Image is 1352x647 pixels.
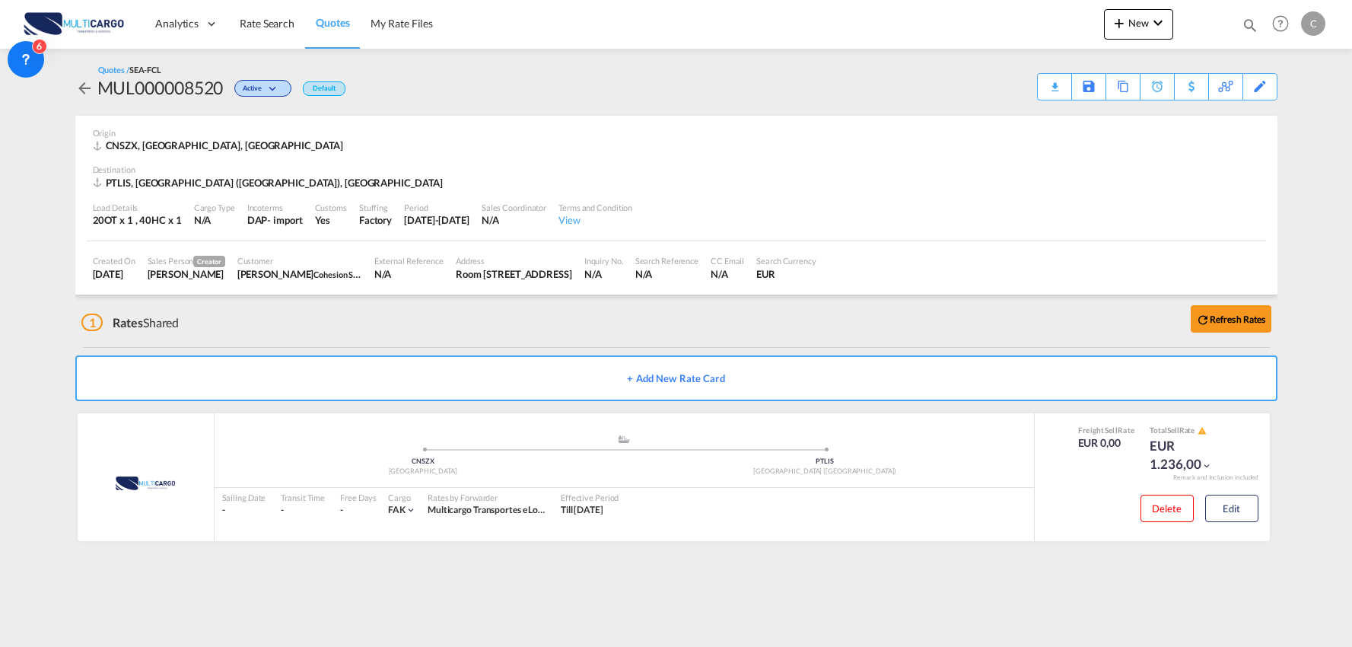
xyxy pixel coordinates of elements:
[1268,11,1293,37] span: Help
[756,267,816,281] div: EUR
[558,202,632,213] div: Terms and Condition
[243,84,265,98] span: Active
[374,267,444,281] div: N/A
[1301,11,1325,36] div: C
[1167,425,1179,435] span: Sell
[406,505,416,515] md-icon: icon-chevron-down
[371,17,433,30] span: My Rate Files
[1149,14,1167,32] md-icon: icon-chevron-down
[247,213,268,227] div: DAP
[75,79,94,97] md-icon: icon-arrow-left
[237,267,362,281] div: Helen Cui
[635,267,698,281] div: N/A
[313,268,514,280] span: Cohesion Supply Chain Management(ShenZhen)Co., Ltd.
[315,202,347,213] div: Customs
[222,467,625,476] div: [GEOGRAPHIC_DATA]
[93,176,447,190] div: PTLIS, Lisbon (Lisboa), Europe
[1140,495,1194,522] button: Delete
[558,213,632,227] div: View
[624,467,1026,476] div: [GEOGRAPHIC_DATA] ([GEOGRAPHIC_DATA])
[23,7,126,41] img: 82db67801a5411eeacfdbd8acfa81e61.png
[93,139,348,152] div: CNSZX, Shenzhen, Asia
[194,202,235,213] div: Cargo Type
[93,164,1260,175] div: Destination
[1078,435,1135,451] div: EUR 0,00
[388,492,416,503] div: Cargo
[482,202,546,213] div: Sales Coordinator
[584,255,623,266] div: Inquiry No.
[129,65,161,75] span: SEA-FCL
[1045,74,1064,88] div: Quote PDF is not available at this time
[624,457,1026,467] div: PTLIS
[1196,313,1210,327] md-icon: icon-refresh
[155,16,199,31] span: Analytics
[1205,495,1258,522] button: Edit
[561,504,603,515] span: Till [DATE]
[635,255,698,266] div: Search Reference
[148,255,225,267] div: Sales Person
[93,213,182,227] div: 20OT x 1 , 40HC x 1
[340,504,343,517] div: -
[1198,426,1207,435] md-icon: icon-alert
[223,75,295,100] div: Change Status Here
[1210,314,1266,325] b: Refresh Rates
[1110,14,1128,32] md-icon: icon-plus 400-fg
[711,255,744,266] div: CC Email
[1162,473,1270,482] div: Remark and Inclusion included
[1110,17,1167,29] span: New
[81,314,180,331] div: Shared
[75,355,1277,401] button: + Add New Rate Card
[240,17,294,30] span: Rate Search
[303,81,345,96] div: Default
[1045,76,1064,88] md-icon: icon-download
[1268,11,1301,38] div: Help
[388,504,406,515] span: FAK
[93,202,182,213] div: Load Details
[1105,425,1118,435] span: Sell
[711,267,744,281] div: N/A
[222,492,266,503] div: Sailing Date
[404,202,469,213] div: Period
[1150,425,1226,437] div: Total Rate
[482,213,546,227] div: N/A
[374,255,444,266] div: External Reference
[247,202,303,213] div: Incoterms
[316,16,349,29] span: Quotes
[281,492,325,503] div: Transit Time
[584,267,623,281] div: N/A
[95,464,196,502] img: MultiCargo
[93,127,1260,139] div: Origin
[359,213,392,227] div: Factory Stuffing
[340,492,377,503] div: Free Days
[1150,437,1226,473] div: EUR 1.236,00
[456,255,572,266] div: Address
[456,267,572,281] div: Room 1702-03, Kerry Center, No.2008, Renminnan Road, Lowu District, Shenzhen, China
[93,255,135,266] div: Created On
[1078,425,1135,435] div: Freight Rate
[756,255,816,266] div: Search Currency
[1201,461,1212,471] md-icon: icon-chevron-down
[359,202,392,213] div: Stuffing
[315,213,347,227] div: Yes
[106,139,344,151] span: CNSZX, [GEOGRAPHIC_DATA], [GEOGRAPHIC_DATA]
[97,75,224,100] div: MUL000008520
[428,504,564,515] span: Multicargo Transportes e Logistica
[1072,74,1105,100] div: Save As Template
[1242,17,1258,33] md-icon: icon-magnify
[561,504,603,517] div: Till 12 Oct 2025
[561,492,619,503] div: Effective Period
[194,213,235,227] div: N/A
[267,213,302,227] div: - import
[281,504,325,517] div: -
[404,213,469,227] div: 11 Sep 2026
[1242,17,1258,40] div: icon-magnify
[1191,305,1271,333] button: icon-refreshRefresh Rates
[1196,425,1207,437] button: icon-alert
[428,504,546,517] div: Multicargo Transportes e Logistica
[98,64,162,75] div: Quotes /SEA-FCL
[113,315,143,330] span: Rates
[148,267,225,281] div: Cesar Teixeira
[266,85,284,94] md-icon: icon-chevron-down
[234,80,291,97] div: Change Status Here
